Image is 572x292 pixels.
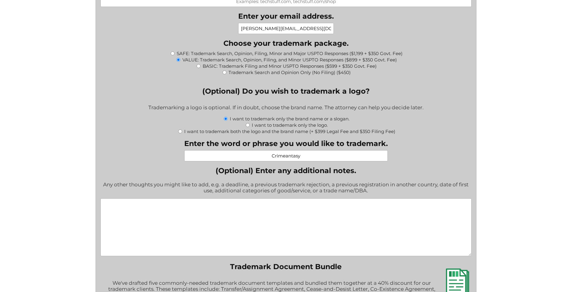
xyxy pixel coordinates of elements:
legend: (Optional) Do you wish to trademark a logo? [202,87,370,95]
input: Examples: Apple, Macbook, Think Different, etc. [184,150,388,161]
label: (Optional) Enter any additional notes. [100,166,472,175]
label: Enter your email address. [238,12,334,20]
label: Enter the word or phrase you would like to trademark. [184,139,388,148]
legend: Choose your trademark package. [223,39,349,48]
label: I want to trademark only the logo. [252,122,328,128]
div: Any other thoughts you might like to add, e.g. a deadline, a previous trademark rejection, a prev... [100,178,472,198]
label: SAFE: Trademark Search, Opinion, Filing, Minor and Major USPTO Responses ($1,199 + $350 Govt. Fee) [177,51,403,56]
label: BASIC: Trademark Filing and Minor USPTO Responses ($599 + $350 Govt. Fee) [203,63,377,69]
label: Trademark Search and Opinion Only (No Filing) ($450) [229,70,351,75]
label: I want to trademark only the brand name or a slogan. [230,116,349,122]
div: Trademarking a logo is optional. If in doubt, choose the brand name. The attorney can help you de... [100,101,472,115]
label: VALUE: Trademark Search, Opinion, Filing, and Minor USPTO Responses ($899 + $350 Govt. Fee) [182,57,397,63]
label: I want to trademark both the logo and the brand name (+ $399 Legal Fee and $350 Filing Fee) [184,129,395,134]
legend: Trademark Document Bundle [230,262,342,271]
